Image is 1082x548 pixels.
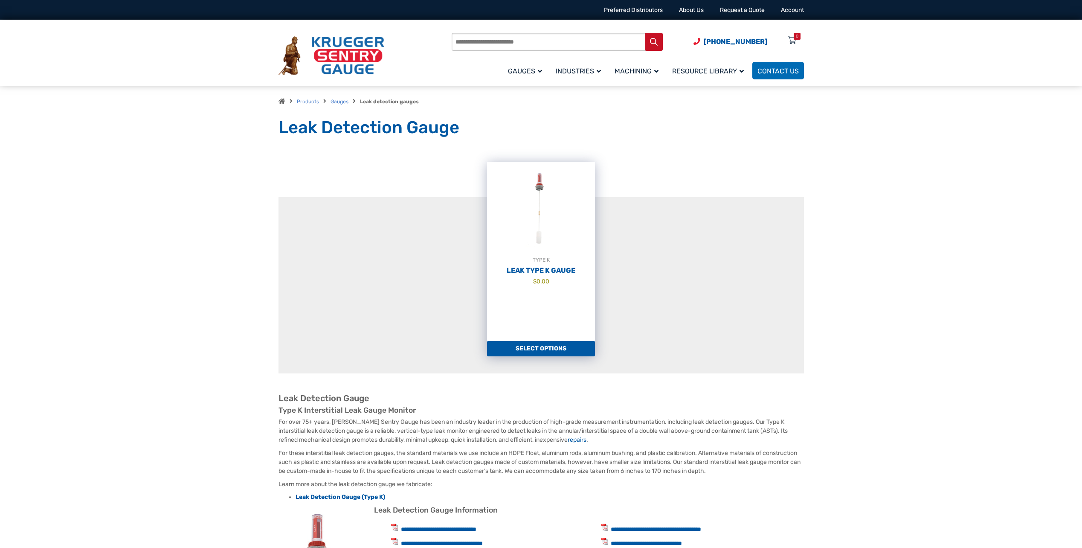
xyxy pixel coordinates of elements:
a: Leak Detection Gauge (Type K) [296,493,385,501]
a: Machining [609,61,667,81]
span: Gauges [508,67,542,75]
a: Gauges [331,99,348,105]
a: TYPE KLeak Type K Gauge $0.00 [487,162,595,341]
h3: Type K Interstitial Leak Gauge Monitor [278,406,804,415]
a: About Us [679,6,704,14]
h2: Leak Detection Gauge [278,393,804,404]
img: Krueger Sentry Gauge [278,36,384,76]
span: Resource Library [672,67,744,75]
strong: Leak detection gauges [360,99,419,105]
a: Phone Number (920) 434-8860 [693,36,767,47]
h2: Leak Type K Gauge [487,266,595,275]
div: 0 [796,33,798,40]
a: Add to cart: “Leak Type K Gauge” [487,341,595,356]
a: Preferred Distributors [604,6,663,14]
span: Contact Us [757,67,799,75]
p: Learn more about the leak detection gauge we fabricate: [278,480,804,489]
a: Resource Library [667,61,752,81]
a: Request a Quote [720,6,765,14]
h3: Leak Detection Gauge Information [278,506,804,515]
a: Contact Us [752,62,804,79]
h1: Leak Detection Gauge [278,117,804,138]
a: repairs [568,436,586,443]
span: Machining [615,67,658,75]
a: Industries [551,61,609,81]
span: [PHONE_NUMBER] [704,38,767,46]
p: For these interstitial leak detection gauges, the standard materials we use include an HDPE Float... [278,449,804,475]
a: Products [297,99,319,105]
span: Industries [556,67,601,75]
div: TYPE K [487,256,595,264]
a: Gauges [503,61,551,81]
bdi: 0.00 [533,278,549,285]
span: $ [533,278,537,285]
p: For over 75+ years, [PERSON_NAME] Sentry Gauge has been an industry leader in the production of h... [278,417,804,444]
img: Leak Detection Gauge [487,162,595,256]
a: Account [781,6,804,14]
